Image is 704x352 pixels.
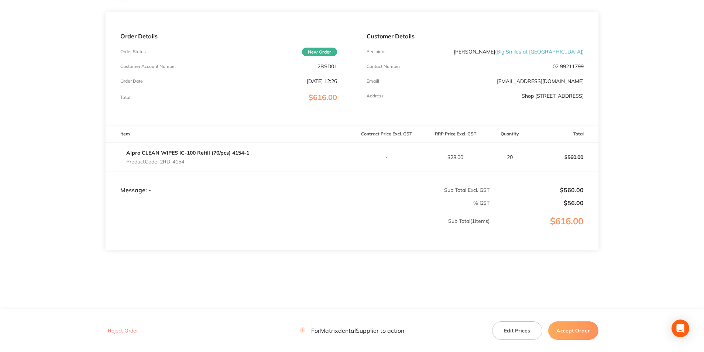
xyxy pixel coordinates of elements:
p: Customer Details [367,33,583,39]
th: Total [529,125,598,143]
p: Customer Account Number [120,64,176,69]
p: % GST [106,200,490,206]
p: $560.00 [490,187,584,193]
p: Emaill [367,79,379,84]
p: Recipient [367,49,386,54]
p: Sub Total ( 1 Items) [106,218,490,239]
p: - [352,154,420,160]
td: Message: - [106,172,352,194]
p: Order Status [120,49,146,54]
p: $616.00 [490,216,598,241]
p: Order Date [120,79,143,84]
p: $56.00 [490,200,584,206]
p: 20 [490,154,529,160]
p: $28.00 [421,154,490,160]
button: Accept Order [548,321,598,340]
th: Item [106,125,352,143]
th: Contract Price Excl. GST [352,125,421,143]
span: New Order [302,48,337,56]
p: Product Code: 2RD-4154 [126,159,249,165]
span: ( Big Smiles at [GEOGRAPHIC_DATA] ) [495,48,584,55]
p: Address [367,93,384,99]
p: [PERSON_NAME] [454,49,584,55]
button: Reject Order [106,327,140,334]
p: $560.00 [530,148,598,166]
p: Order Details [120,33,337,39]
p: [DATE] 12:26 [307,78,337,84]
button: Edit Prices [492,321,542,340]
p: Shop [STREET_ADDRESS] [522,93,584,99]
th: RRP Price Excl. GST [421,125,490,143]
p: 2BSD01 [317,63,337,69]
span: $616.00 [309,93,337,102]
p: 02 99211799 [553,63,584,69]
th: Quantity [490,125,529,143]
p: Contact Number [367,64,400,69]
div: Open Intercom Messenger [672,320,689,337]
p: Sub Total Excl. GST [352,187,490,193]
p: For Matrixdental Supplier to action [299,327,404,334]
a: [EMAIL_ADDRESS][DOMAIN_NAME] [497,78,584,84]
a: Alpro CLEAN WIPES IC-100 Refill (70/pcs) 4154-1 [126,149,249,156]
p: Total [120,95,130,100]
